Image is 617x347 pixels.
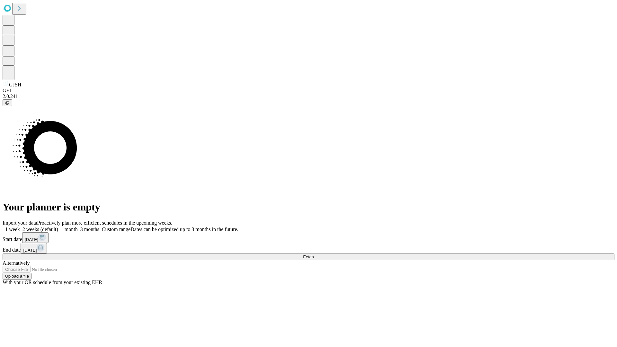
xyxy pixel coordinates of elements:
span: 2 weeks (default) [22,227,58,232]
div: Start date [3,232,614,243]
span: 1 week [5,227,20,232]
button: Upload a file [3,273,31,280]
button: [DATE] [22,232,49,243]
span: @ [5,100,10,105]
span: Fetch [303,254,314,259]
span: With your OR schedule from your existing EHR [3,280,102,285]
span: Dates can be optimized up to 3 months in the future. [130,227,238,232]
h1: Your planner is empty [3,201,614,213]
span: 3 months [80,227,99,232]
span: [DATE] [23,248,37,253]
span: Custom range [102,227,130,232]
button: @ [3,99,12,106]
span: [DATE] [25,237,38,242]
span: Alternatively [3,260,30,266]
div: End date [3,243,614,254]
div: GEI [3,88,614,93]
button: Fetch [3,254,614,260]
button: [DATE] [21,243,47,254]
span: 1 month [61,227,78,232]
span: Import your data [3,220,37,226]
span: GJSH [9,82,21,87]
span: Proactively plan more efficient schedules in the upcoming weeks. [37,220,172,226]
div: 2.0.241 [3,93,614,99]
